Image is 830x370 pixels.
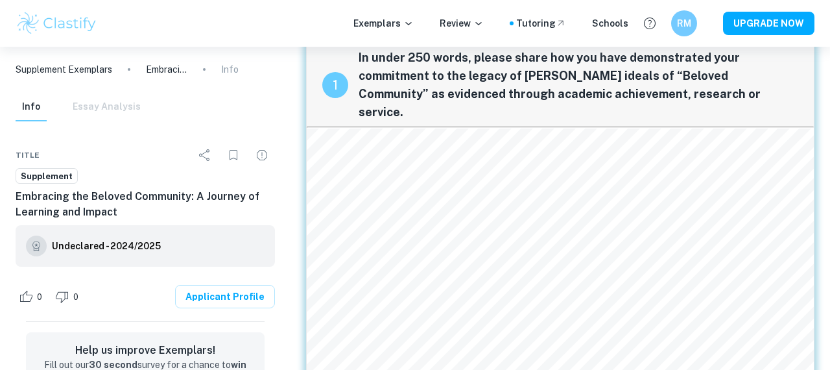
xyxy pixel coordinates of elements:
img: Clastify logo [16,10,98,36]
h6: Undeclared - 2024/2025 [52,239,161,253]
h6: RM [677,16,692,31]
p: Embracing the Beloved Community: A Journey of Learning and Impact [146,62,187,77]
div: Share [192,142,218,168]
a: Schools [592,16,628,31]
div: Dislike [52,286,86,307]
div: Report issue [249,142,275,168]
h6: Embracing the Beloved Community: A Journey of Learning and Impact [16,189,275,220]
span: 0 [66,291,86,304]
p: Review [440,16,484,31]
a: Supplement [16,168,78,184]
button: RM [671,10,697,36]
div: recipe [322,72,348,98]
p: Exemplars [353,16,414,31]
span: Title [16,149,40,161]
span: Supplement [16,170,77,183]
span: 0 [30,291,49,304]
h6: Help us improve Exemplars! [36,343,254,358]
div: Like [16,286,49,307]
a: Supplement Exemplars [16,62,112,77]
a: Tutoring [516,16,566,31]
div: Bookmark [220,142,246,168]
a: Applicant Profile [175,285,275,308]
span: In under 250 words, please share how you have demonstrated your commitment to the legacy of [PERS... [359,49,798,121]
button: Info [16,93,47,121]
p: Info [221,62,239,77]
strong: 30 second [89,360,137,370]
button: UPGRADE NOW [723,12,814,35]
a: Undeclared - 2024/2025 [52,236,161,256]
button: Help and Feedback [639,12,661,34]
